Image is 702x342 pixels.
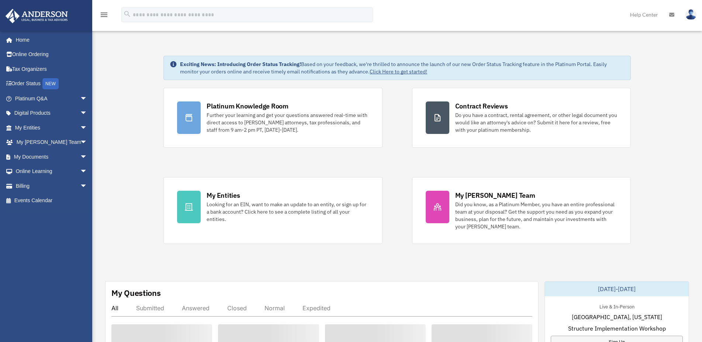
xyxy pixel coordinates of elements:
[455,191,535,200] div: My [PERSON_NAME] Team
[111,304,118,312] div: All
[302,304,331,312] div: Expedited
[80,91,95,106] span: arrow_drop_down
[568,324,666,333] span: Structure Implementation Workshop
[180,61,301,68] strong: Exciting News: Introducing Order Status Tracking!
[5,47,98,62] a: Online Ordering
[80,179,95,194] span: arrow_drop_down
[207,101,288,111] div: Platinum Knowledge Room
[180,61,624,75] div: Based on your feedback, we're thrilled to announce the launch of our new Order Status Tracking fe...
[412,88,631,148] a: Contract Reviews Do you have a contract, rental agreement, or other legal document you would like...
[370,68,427,75] a: Click Here to get started!
[5,135,98,150] a: My [PERSON_NAME] Teamarrow_drop_down
[545,281,689,296] div: [DATE]-[DATE]
[80,106,95,121] span: arrow_drop_down
[207,191,240,200] div: My Entities
[80,164,95,179] span: arrow_drop_down
[5,91,98,106] a: Platinum Q&Aarrow_drop_down
[163,88,382,148] a: Platinum Knowledge Room Further your learning and get your questions answered real-time with dire...
[163,177,382,244] a: My Entities Looking for an EIN, want to make an update to an entity, or sign up for a bank accoun...
[80,120,95,135] span: arrow_drop_down
[182,304,210,312] div: Answered
[5,106,98,121] a: Digital Productsarrow_drop_down
[685,9,696,20] img: User Pic
[5,120,98,135] a: My Entitiesarrow_drop_down
[80,135,95,150] span: arrow_drop_down
[111,287,161,298] div: My Questions
[455,201,617,230] div: Did you know, as a Platinum Member, you have an entire professional team at your disposal? Get th...
[455,101,508,111] div: Contract Reviews
[80,149,95,165] span: arrow_drop_down
[123,10,131,18] i: search
[3,9,70,23] img: Anderson Advisors Platinum Portal
[5,32,95,47] a: Home
[594,302,640,310] div: Live & In-Person
[412,177,631,244] a: My [PERSON_NAME] Team Did you know, as a Platinum Member, you have an entire professional team at...
[264,304,285,312] div: Normal
[5,179,98,193] a: Billingarrow_drop_down
[5,62,98,76] a: Tax Organizers
[42,78,59,89] div: NEW
[5,193,98,208] a: Events Calendar
[572,312,662,321] span: [GEOGRAPHIC_DATA], [US_STATE]
[5,76,98,91] a: Order StatusNEW
[455,111,617,134] div: Do you have a contract, rental agreement, or other legal document you would like an attorney's ad...
[136,304,164,312] div: Submitted
[100,13,108,19] a: menu
[207,111,369,134] div: Further your learning and get your questions answered real-time with direct access to [PERSON_NAM...
[5,164,98,179] a: Online Learningarrow_drop_down
[100,10,108,19] i: menu
[207,201,369,223] div: Looking for an EIN, want to make an update to an entity, or sign up for a bank account? Click her...
[227,304,247,312] div: Closed
[5,149,98,164] a: My Documentsarrow_drop_down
